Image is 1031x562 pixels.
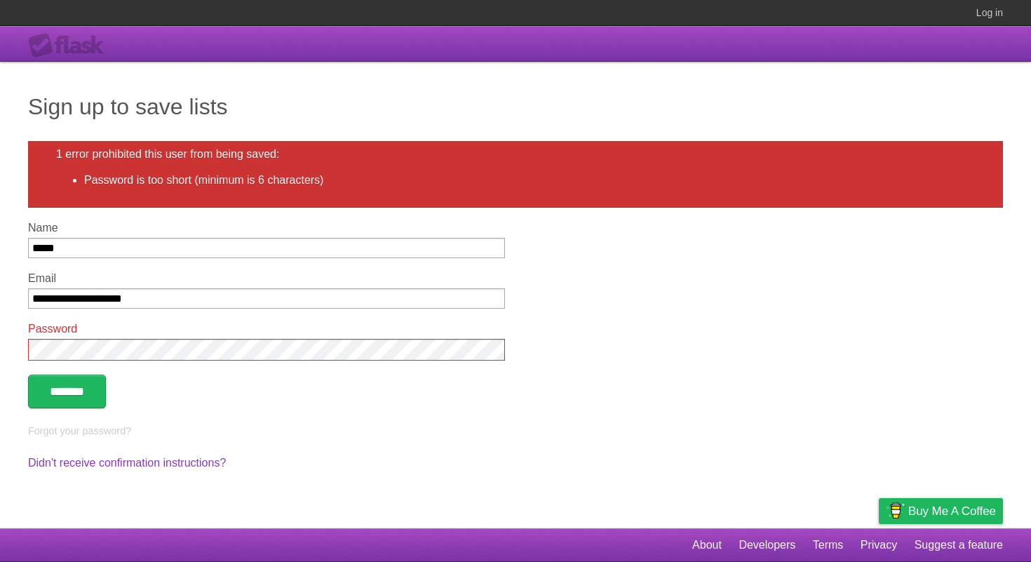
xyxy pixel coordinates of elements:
label: Password [28,323,505,335]
label: Name [28,222,505,234]
a: About [692,532,722,558]
a: Didn't receive confirmation instructions? [28,457,226,469]
img: Buy me a coffee [886,499,905,523]
li: Password is too short (minimum is 6 characters) [84,172,975,189]
div: Flask [28,33,112,58]
label: Email [28,272,505,285]
a: Terms [813,532,844,558]
h2: 1 error prohibited this user from being saved: [56,148,975,161]
a: Forgot your password? [28,425,131,436]
a: Developers [739,532,795,558]
span: Buy me a coffee [908,499,996,523]
a: Suggest a feature [915,532,1003,558]
h1: Sign up to save lists [28,90,1003,123]
a: Buy me a coffee [879,498,1003,524]
a: Privacy [861,532,897,558]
